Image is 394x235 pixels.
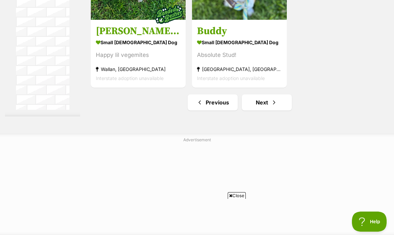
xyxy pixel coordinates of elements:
[192,20,287,88] a: Buddy small [DEMOGRAPHIC_DATA] Dog Absolute Stud! [GEOGRAPHIC_DATA], [GEOGRAPHIC_DATA] Interstate...
[197,65,282,74] strong: [GEOGRAPHIC_DATA], [GEOGRAPHIC_DATA]
[96,65,181,74] strong: Wallan, [GEOGRAPHIC_DATA]
[228,192,246,199] span: Close
[96,51,181,60] div: Happy lil vegemites
[352,212,387,232] iframe: Help Scout Beacon - Open
[197,75,265,81] span: Interstate adoption unavailable
[35,146,359,229] iframe: Advertisement
[197,25,282,37] h3: Buddy
[91,20,186,88] a: [PERSON_NAME] & [PERSON_NAME] small [DEMOGRAPHIC_DATA] Dog Happy lil vegemites Wallan, [GEOGRAPHI...
[75,202,319,232] iframe: Advertisement
[188,94,238,110] a: Previous page
[90,94,389,110] nav: Pagination
[96,37,181,47] strong: small [DEMOGRAPHIC_DATA] Dog
[197,37,282,47] strong: small [DEMOGRAPHIC_DATA] Dog
[96,25,181,37] h3: [PERSON_NAME] & [PERSON_NAME]
[242,94,292,110] a: Next page
[96,75,164,81] span: Interstate adoption unavailable
[197,51,282,60] div: Absolute Stud!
